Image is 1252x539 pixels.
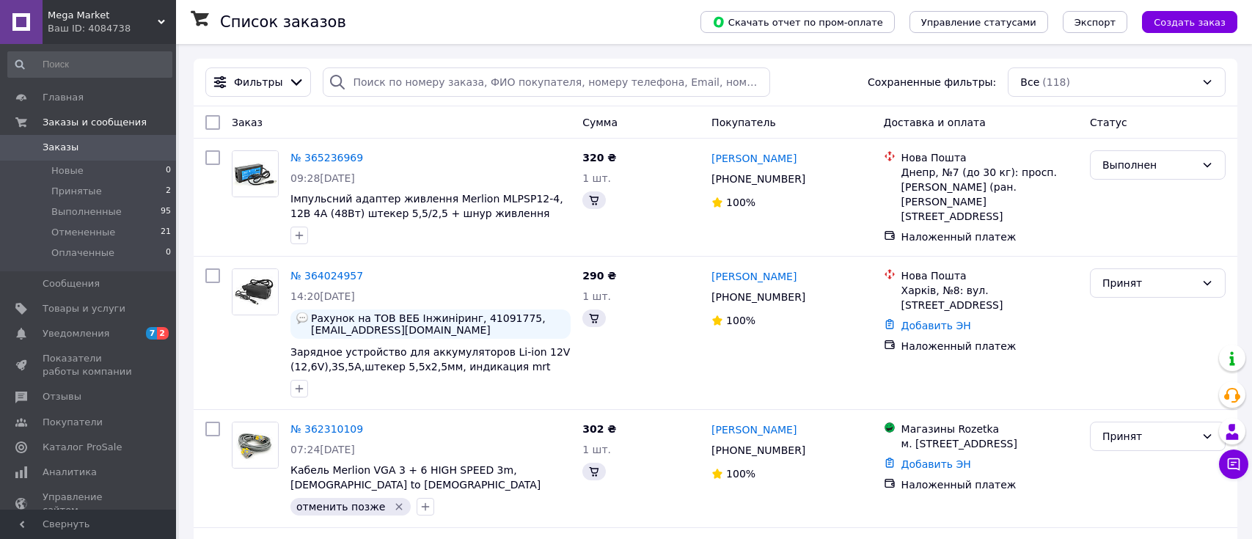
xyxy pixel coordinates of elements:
span: Экспорт [1075,17,1116,28]
a: [PERSON_NAME] [711,422,797,437]
span: Скачать отчет по пром-оплате [712,15,883,29]
a: Фото товару [232,268,279,315]
h1: Список заказов [220,13,346,31]
span: Заказы и сообщения [43,116,147,129]
span: Товары и услуги [43,302,125,315]
a: Добавить ЭН [901,320,971,331]
span: 1 шт. [582,444,611,455]
span: Аналитика [43,466,97,479]
a: Добавить ЭН [901,458,971,470]
span: 07:24[DATE] [290,444,355,455]
input: Поиск по номеру заказа, ФИО покупателя, номеру телефона, Email, номеру накладной [323,67,769,97]
div: Принят [1102,428,1196,444]
div: Наложенный платеж [901,339,1078,353]
img: Фото товару [233,269,278,315]
span: 302 ₴ [582,423,616,435]
span: Рахунок на ТОВ ВЕБ Інжиніринг, 41091775, [EMAIL_ADDRESS][DOMAIN_NAME] [311,312,565,336]
span: 2 [157,327,169,340]
span: Оплаченные [51,246,114,260]
div: Принят [1102,275,1196,291]
span: Сохраненные фильтры: [868,75,996,89]
span: Статус [1090,117,1127,128]
span: отменить позже [296,501,385,513]
span: Покупатели [43,416,103,429]
div: Нова Пошта [901,268,1078,283]
div: Наложенный платеж [901,477,1078,492]
span: Заказы [43,141,78,154]
span: 320 ₴ [582,152,616,164]
div: [PHONE_NUMBER] [709,169,808,189]
span: Новые [51,164,84,177]
span: 1 шт. [582,172,611,184]
span: Отзывы [43,390,81,403]
img: Фото товару [233,422,278,468]
span: Сообщения [43,277,100,290]
span: 7 [146,327,158,340]
img: :speech_balloon: [296,312,308,324]
img: Фото товару [233,151,278,197]
span: (118) [1042,76,1070,88]
svg: Удалить метку [393,501,405,513]
span: 100% [726,197,755,208]
span: Каталог ProSale [43,441,122,454]
a: Імпульсний адаптер живлення Merlion MLPSP12-4, 12В 4А (48Вт) штекер 5,5/2,5 + шнур живлення Q100 mrt [290,193,563,234]
div: [PHONE_NUMBER] [709,440,808,461]
span: Все [1020,75,1039,89]
a: Создать заказ [1127,15,1237,27]
a: [PERSON_NAME] [711,269,797,284]
div: Днепр, №7 (до 30 кг): просп. [PERSON_NAME] (ран. [PERSON_NAME][STREET_ADDRESS] [901,165,1078,224]
div: Наложенный платеж [901,230,1078,244]
span: 1 шт. [582,290,611,302]
span: 2 [166,185,171,198]
span: Фильтры [234,75,282,89]
div: Ваш ID: 4084738 [48,22,176,35]
span: Принятые [51,185,102,198]
span: 0 [166,246,171,260]
span: 100% [726,468,755,480]
span: 95 [161,205,171,219]
span: Отмененные [51,226,115,239]
span: Управление статусами [921,17,1036,28]
span: Уведомления [43,327,109,340]
a: № 364024957 [290,270,363,282]
div: Выполнен [1102,157,1196,173]
span: 21 [161,226,171,239]
a: Зарядное устройство для аккумуляторов Li-ion 12V (12,6V),3S,5A,штекер 5,5х2,5мм, индикация mrt [290,346,570,373]
span: 100% [726,315,755,326]
span: Сумма [582,117,618,128]
span: 09:28[DATE] [290,172,355,184]
div: Харків, №8: вул. [STREET_ADDRESS] [901,283,1078,312]
span: 290 ₴ [582,270,616,282]
a: Кабель Merlion VGA 3 + 6 HIGH SPEED 3m, [DEMOGRAPHIC_DATA] to [DEMOGRAPHIC_DATA] (тато-тато), 1 ф... [290,464,554,520]
a: № 365236969 [290,152,363,164]
span: Доставка и оплата [884,117,986,128]
input: Поиск [7,51,172,78]
button: Управление статусами [909,11,1048,33]
a: [PERSON_NAME] [711,151,797,166]
span: Выполненные [51,205,122,219]
div: [PHONE_NUMBER] [709,287,808,307]
span: 0 [166,164,171,177]
div: Магазины Rozetka [901,422,1078,436]
span: Главная [43,91,84,104]
span: Управление сайтом [43,491,136,517]
a: № 362310109 [290,423,363,435]
div: м. [STREET_ADDRESS] [901,436,1078,451]
button: Скачать отчет по пром-оплате [700,11,895,33]
button: Создать заказ [1142,11,1237,33]
span: 14:20[DATE] [290,290,355,302]
a: Фото товару [232,422,279,469]
button: Чат с покупателем [1219,450,1248,479]
span: Заказ [232,117,263,128]
button: Экспорт [1063,11,1127,33]
div: Нова Пошта [901,150,1078,165]
span: Создать заказ [1154,17,1226,28]
span: Показатели работы компании [43,352,136,378]
a: Фото товару [232,150,279,197]
span: Покупатель [711,117,776,128]
span: Mega Market [48,9,158,22]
